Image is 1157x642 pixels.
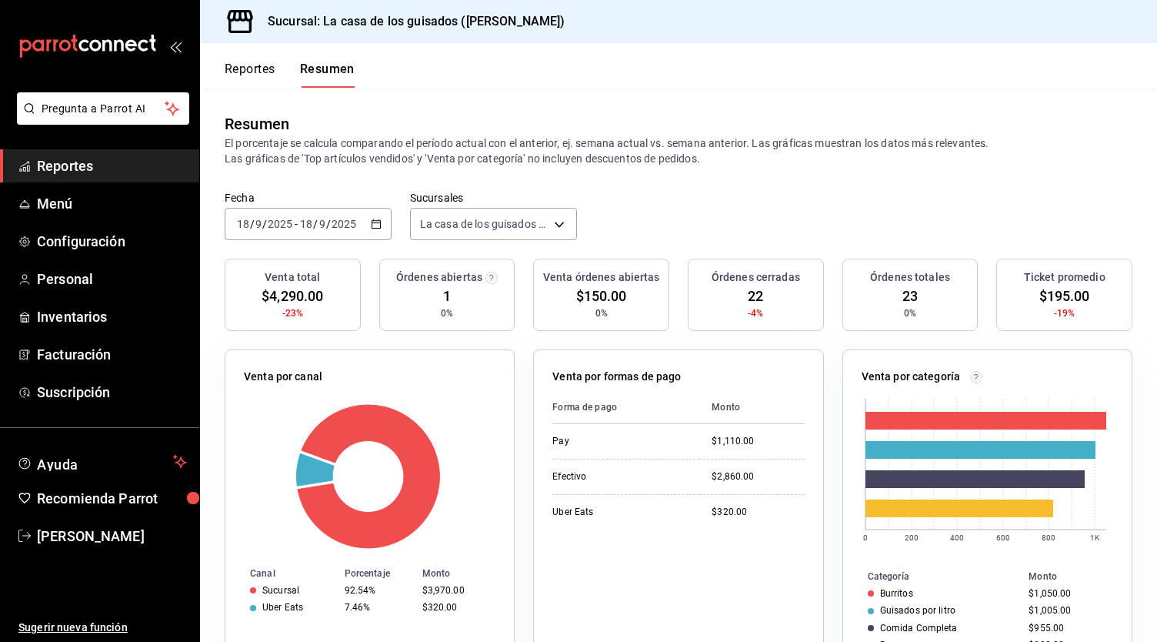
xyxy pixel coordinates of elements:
span: 22 [748,286,763,306]
th: Monto [416,565,515,582]
text: 600 [995,533,1009,542]
div: Sucursal [262,585,299,596]
h3: Venta órdenes abiertas [543,269,660,286]
span: $195.00 [1039,286,1090,306]
div: Comida Completa [880,623,958,634]
span: [PERSON_NAME] [37,526,187,547]
h3: Venta total [265,269,320,286]
span: / [262,218,267,230]
h3: Órdenes abiertas [396,269,482,286]
h3: Sucursal: La casa de los guisados ([PERSON_NAME]) [255,12,565,31]
div: Resumen [225,112,289,135]
p: Venta por canal [244,369,322,385]
span: 23 [902,286,918,306]
span: 1 [443,286,451,306]
div: $1,110.00 [712,435,804,448]
text: 200 [904,533,918,542]
text: 800 [1041,533,1055,542]
div: Burritos [880,588,913,599]
div: Efectivo [552,470,687,483]
div: $320.00 [712,506,804,519]
label: Sucursales [410,192,577,203]
span: Facturación [37,344,187,365]
button: Reportes [225,62,275,88]
span: Reportes [37,155,187,176]
span: La casa de los guisados ([PERSON_NAME]) [420,216,548,232]
button: open_drawer_menu [169,40,182,52]
th: Monto [699,391,804,424]
span: 0% [595,306,608,320]
input: ---- [267,218,293,230]
span: Personal [37,269,187,289]
span: / [313,218,318,230]
button: Resumen [300,62,355,88]
div: $955.00 [1029,623,1107,634]
div: $1,050.00 [1029,588,1107,599]
span: Configuración [37,231,187,252]
th: Canal [225,565,338,582]
div: Uber Eats [552,506,687,519]
span: Pregunta a Parrot AI [42,101,165,117]
div: $1,005.00 [1029,605,1107,616]
div: 7.46% [345,602,410,613]
input: -- [255,218,262,230]
span: / [326,218,331,230]
div: Guisados por litro [880,605,955,616]
span: / [250,218,255,230]
input: -- [299,218,313,230]
input: -- [318,218,326,230]
span: $4,290.00 [262,286,323,306]
th: Monto [1022,568,1132,585]
span: -19% [1054,306,1075,320]
h3: Ticket promedio [1024,269,1105,286]
span: $150.00 [576,286,627,306]
div: 92.54% [345,585,410,596]
span: Ayuda [37,453,167,471]
input: -- [236,218,250,230]
button: Pregunta a Parrot AI [17,92,189,125]
th: Porcentaje [338,565,416,582]
h3: Órdenes totales [870,269,950,286]
label: Fecha [225,192,392,203]
text: 400 [949,533,963,542]
div: $2,860.00 [712,470,804,483]
div: Pay [552,435,687,448]
input: ---- [331,218,357,230]
text: 1K [1090,533,1100,542]
span: Sugerir nueva función [18,620,187,636]
div: $3,970.00 [422,585,490,596]
p: El porcentaje se calcula comparando el período actual con el anterior, ej. semana actual vs. sema... [225,135,1132,166]
span: Suscripción [37,382,187,403]
div: Uber Eats [262,602,303,613]
span: -4% [748,306,763,320]
span: -23% [282,306,304,320]
span: 0% [904,306,916,320]
a: Pregunta a Parrot AI [11,112,189,128]
p: Venta por categoría [862,369,961,385]
span: Inventarios [37,306,187,327]
div: $320.00 [422,602,490,613]
text: 0 [863,533,868,542]
p: Venta por formas de pago [552,369,681,385]
th: Categoría [843,568,1023,585]
h3: Órdenes cerradas [712,269,800,286]
span: - [295,218,298,230]
div: navigation tabs [225,62,355,88]
th: Forma de pago [552,391,699,424]
span: 0% [441,306,453,320]
span: Menú [37,193,187,214]
span: Recomienda Parrot [37,488,187,509]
